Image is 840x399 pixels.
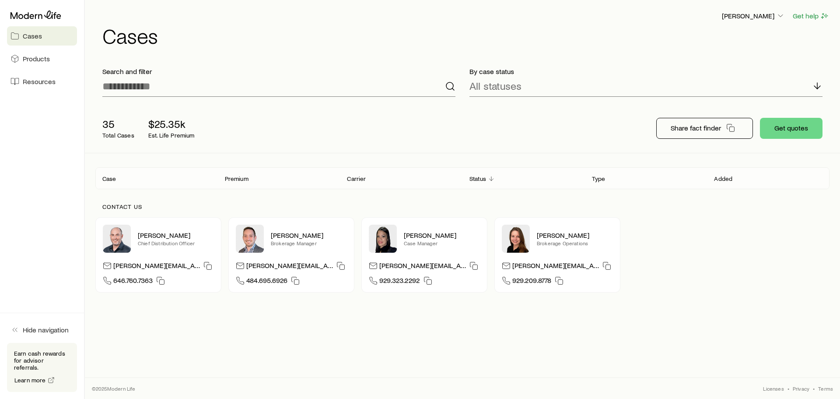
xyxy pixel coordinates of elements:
p: Case Manager [404,240,480,247]
p: Total Cases [102,132,134,139]
p: Est. Life Premium [148,132,195,139]
a: Licenses [763,385,784,392]
p: [PERSON_NAME][EMAIL_ADDRESS][DOMAIN_NAME] [512,261,599,273]
span: Hide navigation [23,325,69,334]
span: 646.760.7363 [113,276,153,288]
p: Type [592,175,605,182]
button: Share fact finder [656,118,753,139]
p: [PERSON_NAME][EMAIL_ADDRESS][DOMAIN_NAME] [246,261,333,273]
p: Earn cash rewards for advisor referrals. [14,350,70,371]
a: Resources [7,72,77,91]
p: [PERSON_NAME] [138,231,214,240]
p: [PERSON_NAME] [537,231,613,240]
span: 929.209.8778 [512,276,551,288]
p: All statuses [469,80,521,92]
span: • [813,385,815,392]
p: Case [102,175,116,182]
a: Privacy [793,385,809,392]
p: Contact us [102,203,822,210]
p: Chief Distribution Officer [138,240,214,247]
div: Client cases [95,167,829,189]
span: Cases [23,32,42,40]
span: 484.695.6926 [246,276,287,288]
img: Elana Hasten [369,225,397,253]
p: Search and filter [102,67,455,76]
a: Cases [7,26,77,46]
p: Status [469,175,486,182]
p: Brokerage Manager [271,240,347,247]
a: Products [7,49,77,68]
button: [PERSON_NAME] [721,11,785,21]
div: Earn cash rewards for advisor referrals.Learn more [7,343,77,392]
span: 929.323.2292 [379,276,420,288]
p: [PERSON_NAME] [404,231,480,240]
p: $25.35k [148,118,195,130]
span: Resources [23,77,56,86]
button: Get help [792,11,829,21]
p: [PERSON_NAME] [722,11,785,20]
p: Premium [225,175,248,182]
p: [PERSON_NAME][EMAIL_ADDRESS][DOMAIN_NAME] [113,261,200,273]
span: • [787,385,789,392]
img: Dan Pierson [103,225,131,253]
p: [PERSON_NAME] [271,231,347,240]
p: Added [714,175,732,182]
p: Brokerage Operations [537,240,613,247]
img: Brandon Parry [236,225,264,253]
a: Terms [818,385,833,392]
p: [PERSON_NAME][EMAIL_ADDRESS][DOMAIN_NAME] [379,261,466,273]
button: Hide navigation [7,320,77,339]
p: Share fact finder [671,124,721,132]
img: Ellen Wall [502,225,530,253]
span: Products [23,54,50,63]
p: © 2025 Modern Life [92,385,136,392]
p: 35 [102,118,134,130]
p: Carrier [347,175,366,182]
h1: Cases [102,25,829,46]
span: Learn more [14,377,46,383]
button: Get quotes [760,118,822,139]
p: By case status [469,67,822,76]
